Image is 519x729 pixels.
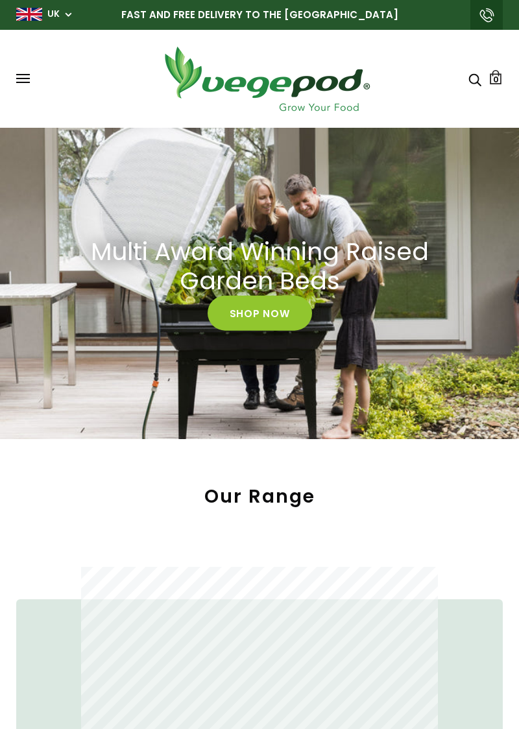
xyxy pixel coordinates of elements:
[489,70,503,84] a: Cart
[468,72,481,86] a: Search
[47,8,60,21] a: UK
[153,43,380,115] img: Vegepod
[16,484,503,508] h2: Our Range
[55,237,464,296] a: Multi Award Winning Raised Garden Beds
[16,8,42,21] img: gb_large.png
[208,295,312,330] a: Shop Now
[493,73,499,86] span: 0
